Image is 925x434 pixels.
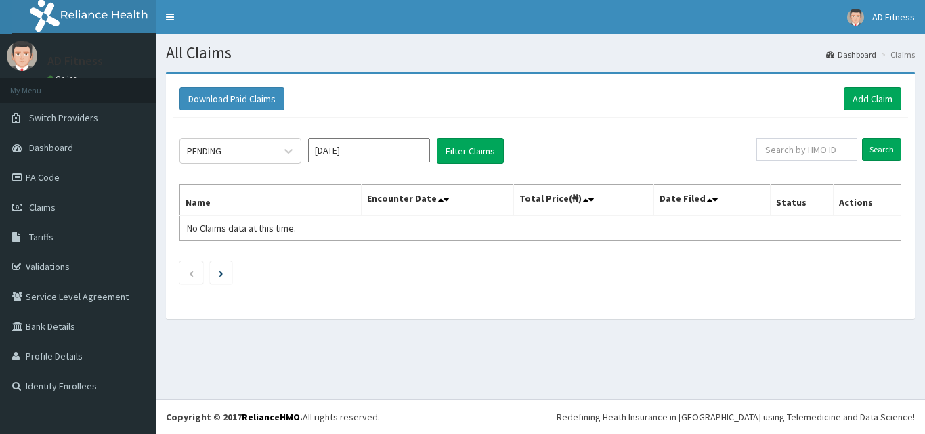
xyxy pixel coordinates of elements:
[156,399,925,434] footer: All rights reserved.
[771,185,834,216] th: Status
[29,142,73,154] span: Dashboard
[7,41,37,71] img: User Image
[29,201,56,213] span: Claims
[756,138,857,161] input: Search by HMO ID
[362,185,513,216] th: Encounter Date
[847,9,864,26] img: User Image
[187,144,221,158] div: PENDING
[188,267,194,279] a: Previous page
[826,49,876,60] a: Dashboard
[513,185,654,216] th: Total Price(₦)
[219,267,223,279] a: Next page
[437,138,504,164] button: Filter Claims
[47,74,80,83] a: Online
[29,231,53,243] span: Tariffs
[872,11,915,23] span: AD Fitness
[187,222,296,234] span: No Claims data at this time.
[180,185,362,216] th: Name
[29,112,98,124] span: Switch Providers
[833,185,901,216] th: Actions
[47,55,103,67] p: AD Fitness
[308,138,430,162] input: Select Month and Year
[844,87,901,110] a: Add Claim
[878,49,915,60] li: Claims
[557,410,915,424] div: Redefining Heath Insurance in [GEOGRAPHIC_DATA] using Telemedicine and Data Science!
[654,185,771,216] th: Date Filed
[242,411,300,423] a: RelianceHMO
[166,411,303,423] strong: Copyright © 2017 .
[166,44,915,62] h1: All Claims
[179,87,284,110] button: Download Paid Claims
[862,138,901,161] input: Search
